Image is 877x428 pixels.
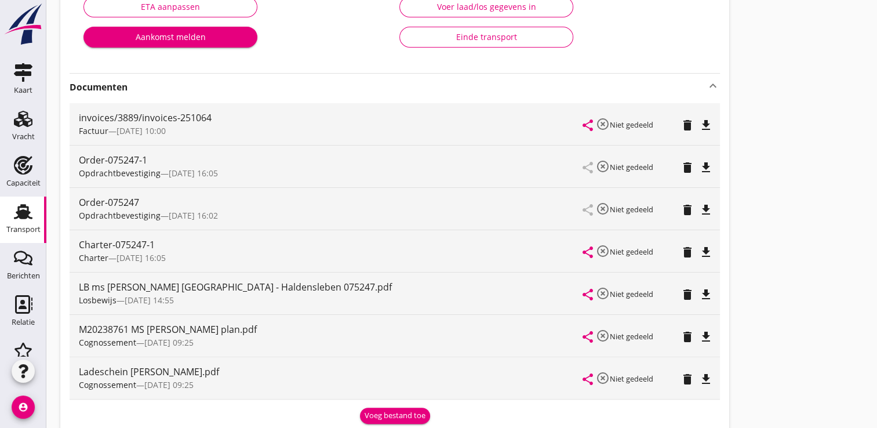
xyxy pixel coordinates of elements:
span: [DATE] 16:02 [169,210,218,221]
i: delete [681,245,694,259]
i: file_download [699,372,713,386]
i: highlight_off [596,244,610,258]
div: Voeg bestand toe [365,410,425,422]
span: Cognossement [79,337,136,348]
div: — [79,294,583,306]
span: [DATE] 16:05 [169,168,218,179]
div: M20238761 MS [PERSON_NAME] plan.pdf [79,322,583,336]
i: share [581,372,595,386]
span: Cognossement [79,379,136,390]
span: [DATE] 10:00 [117,125,166,136]
i: share [581,245,595,259]
i: file_download [699,245,713,259]
div: Order-075247-1 [79,153,583,167]
i: delete [681,372,694,386]
img: logo-small.a267ee39.svg [2,3,44,46]
i: highlight_off [596,117,610,131]
div: Kaart [14,86,32,94]
div: LB ms [PERSON_NAME] [GEOGRAPHIC_DATA] - Haldensleben 075247.pdf [79,280,583,294]
span: Factuur [79,125,108,136]
span: Charter [79,252,108,263]
i: file_download [699,288,713,302]
div: Transport [6,226,41,233]
span: [DATE] 09:25 [144,379,194,390]
i: delete [681,161,694,175]
div: Berichten [7,272,40,280]
i: file_download [699,118,713,132]
strong: Documenten [70,81,706,94]
i: account_circle [12,396,35,419]
small: Niet gedeeld [610,119,653,130]
div: Capaciteit [6,179,41,187]
span: Opdrachtbevestiging [79,168,161,179]
small: Niet gedeeld [610,204,653,215]
small: Niet gedeeld [610,331,653,342]
i: delete [681,288,694,302]
i: highlight_off [596,159,610,173]
div: — [79,167,583,179]
span: Opdrachtbevestiging [79,210,161,221]
i: delete [681,118,694,132]
div: — [79,125,583,137]
div: Aankomst melden [93,31,248,43]
small: Niet gedeeld [610,373,653,384]
div: ETA aanpassen [93,1,248,13]
small: Niet gedeeld [610,289,653,299]
i: delete [681,330,694,344]
span: [DATE] 14:55 [125,295,174,306]
div: Voer laad/los gegevens in [409,1,563,13]
i: share [581,288,595,302]
div: Ladeschein [PERSON_NAME].pdf [79,365,583,379]
i: share [581,118,595,132]
i: delete [681,203,694,217]
div: invoices/3889/invoices-251064 [79,111,583,125]
div: Order-075247 [79,195,583,209]
div: Vracht [12,133,35,140]
i: highlight_off [596,202,610,216]
i: file_download [699,330,713,344]
i: keyboard_arrow_up [706,79,720,93]
div: — [79,252,583,264]
button: Aankomst melden [83,27,257,48]
div: — [79,379,583,391]
i: highlight_off [596,286,610,300]
div: Relatie [12,318,35,326]
i: file_download [699,161,713,175]
div: Einde transport [409,31,563,43]
div: Charter-075247-1 [79,238,583,252]
div: — [79,336,583,349]
div: — [79,209,583,222]
i: share [581,330,595,344]
i: highlight_off [596,371,610,385]
i: highlight_off [596,329,610,343]
button: Einde transport [399,27,573,48]
span: [DATE] 16:05 [117,252,166,263]
small: Niet gedeeld [610,246,653,257]
button: Voeg bestand toe [360,408,430,424]
span: [DATE] 09:25 [144,337,194,348]
i: file_download [699,203,713,217]
span: Losbewijs [79,295,117,306]
small: Niet gedeeld [610,162,653,172]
